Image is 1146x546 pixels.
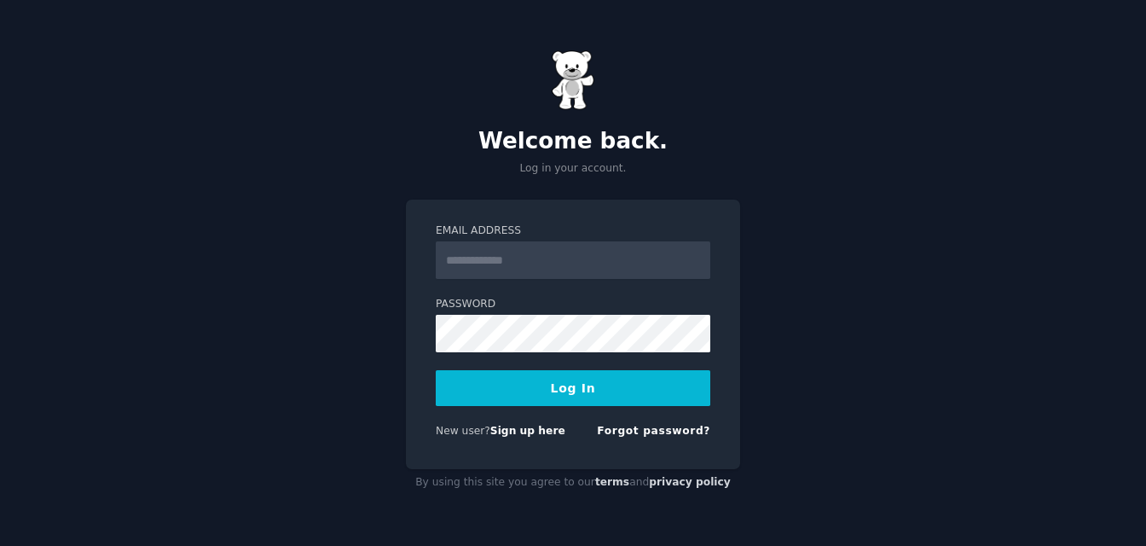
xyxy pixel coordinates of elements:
label: Password [436,297,710,312]
a: privacy policy [649,476,731,488]
p: Log in your account. [406,161,740,177]
a: terms [595,476,629,488]
a: Forgot password? [597,425,710,437]
label: Email Address [436,224,710,239]
a: Sign up here [490,425,565,437]
button: Log In [436,370,710,406]
span: New user? [436,425,490,437]
h2: Welcome back. [406,128,740,155]
img: Gummy Bear [552,50,594,110]
div: By using this site you agree to our and [406,469,740,497]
